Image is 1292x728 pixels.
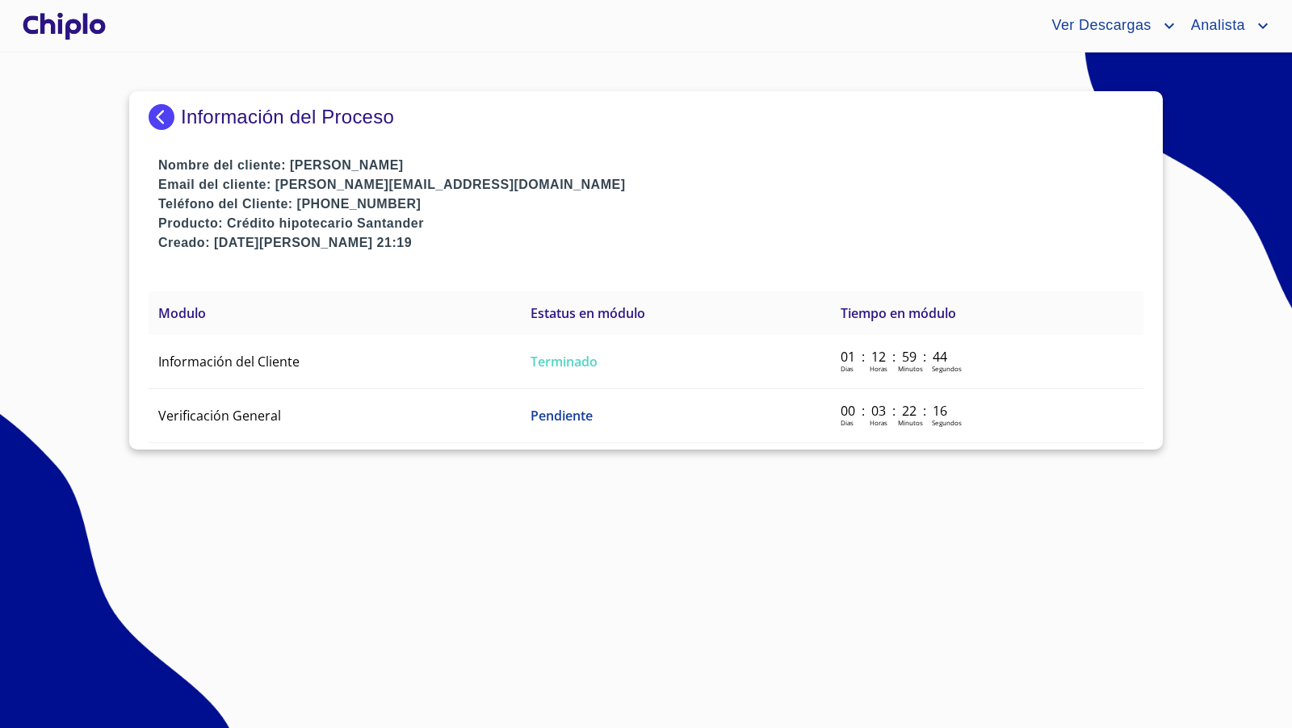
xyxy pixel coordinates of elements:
[158,407,281,425] span: Verificación General
[841,304,956,322] span: Tiempo en módulo
[531,353,598,370] span: Terminado
[898,418,923,427] p: Minutos
[158,156,1143,175] p: Nombre del cliente: [PERSON_NAME]
[841,348,950,366] p: 01 : 12 : 59 : 44
[531,407,593,425] span: Pendiente
[149,104,1143,130] div: Información del Proceso
[149,104,181,130] img: Docupass spot blue
[932,418,962,427] p: Segundos
[870,418,887,427] p: Horas
[1039,13,1178,39] button: account of current user
[841,418,854,427] p: Dias
[181,106,394,128] p: Información del Proceso
[1179,13,1273,39] button: account of current user
[158,195,1143,214] p: Teléfono del Cliente: [PHONE_NUMBER]
[841,402,950,420] p: 00 : 03 : 22 : 16
[531,304,645,322] span: Estatus en módulo
[870,364,887,373] p: Horas
[158,214,1143,233] p: Producto: Crédito hipotecario Santander
[1179,13,1253,39] span: Analista
[158,233,1143,253] p: Creado: [DATE][PERSON_NAME] 21:19
[158,175,1143,195] p: Email del cliente: [PERSON_NAME][EMAIL_ADDRESS][DOMAIN_NAME]
[158,304,206,322] span: Modulo
[898,364,923,373] p: Minutos
[841,364,854,373] p: Dias
[158,353,300,370] span: Información del Cliente
[932,364,962,373] p: Segundos
[1039,13,1159,39] span: Ver Descargas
